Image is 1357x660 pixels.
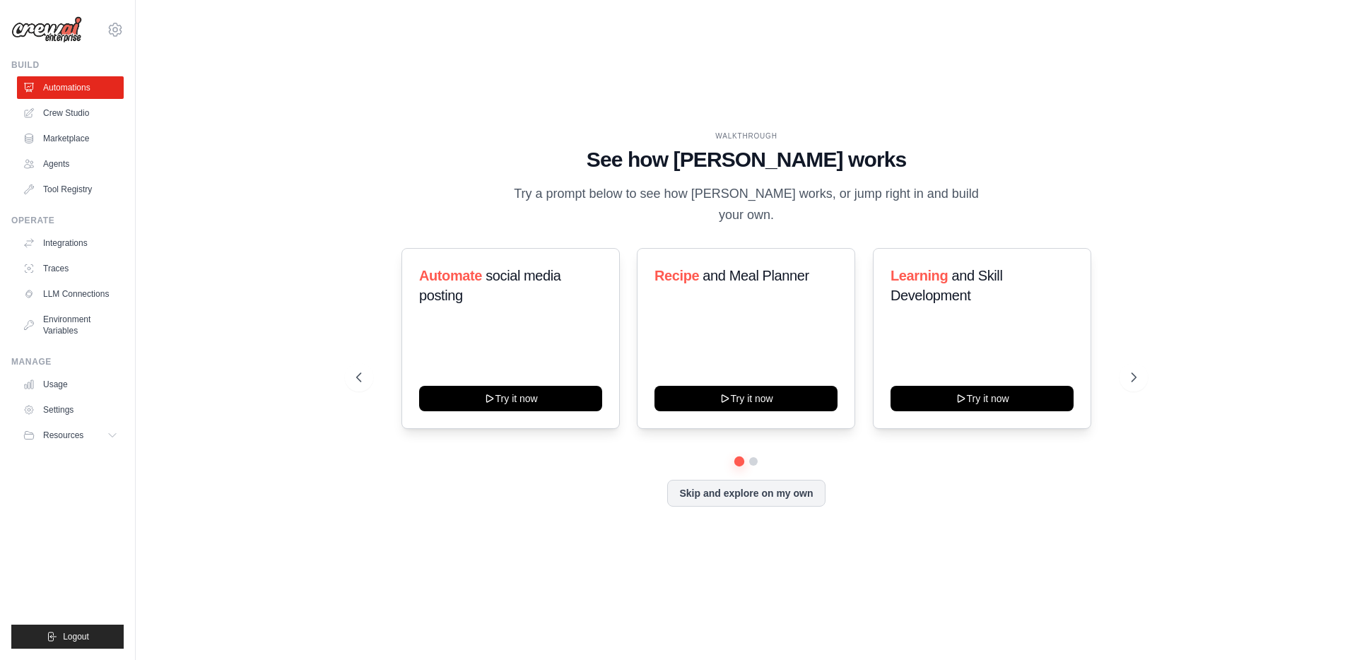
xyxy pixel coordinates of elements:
a: Traces [17,257,124,280]
span: Resources [43,430,83,441]
span: Recipe [654,268,699,283]
a: Settings [17,399,124,421]
a: Integrations [17,232,124,254]
h1: See how [PERSON_NAME] works [356,147,1136,172]
a: Crew Studio [17,102,124,124]
span: and Meal Planner [703,268,809,283]
span: Logout [63,631,89,642]
button: Try it now [419,386,602,411]
a: Automations [17,76,124,99]
a: Marketplace [17,127,124,150]
div: Manage [11,356,124,367]
a: Agents [17,153,124,175]
div: Operate [11,215,124,226]
div: WALKTHROUGH [356,131,1136,141]
div: Build [11,59,124,71]
button: Try it now [891,386,1074,411]
button: Skip and explore on my own [667,480,825,507]
a: LLM Connections [17,283,124,305]
button: Resources [17,424,124,447]
img: Logo [11,16,82,43]
button: Logout [11,625,124,649]
span: Learning [891,268,948,283]
button: Try it now [654,386,838,411]
span: social media posting [419,268,561,303]
a: Environment Variables [17,308,124,342]
span: and Skill Development [891,268,1002,303]
p: Try a prompt below to see how [PERSON_NAME] works, or jump right in and build your own. [509,184,984,225]
a: Usage [17,373,124,396]
a: Tool Registry [17,178,124,201]
span: Automate [419,268,482,283]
